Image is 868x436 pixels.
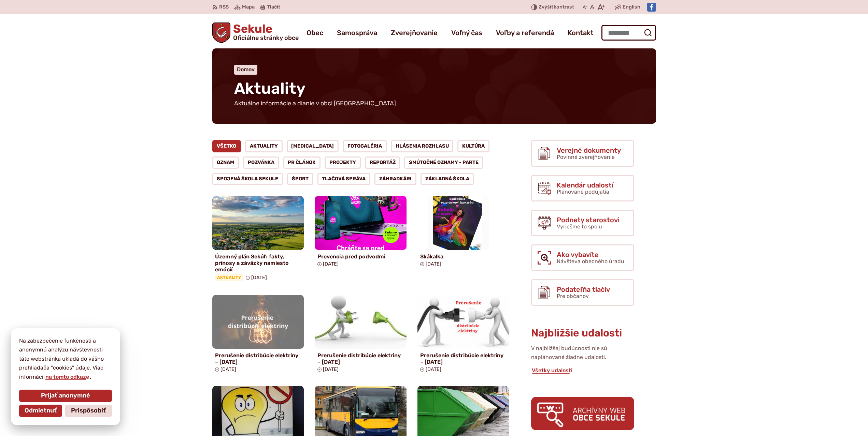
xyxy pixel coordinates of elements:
[420,253,507,260] h4: Skákalka
[230,23,299,41] span: Sekule
[234,79,305,98] span: Aktuality
[557,223,602,230] span: Vyriešme to spolu
[212,196,304,284] a: Územný plán Sekúľ: fakty, prínosy a záväzky namiesto emócií Aktuality [DATE]
[25,407,57,415] span: Odmietnuť
[41,392,90,400] span: Prijať anonymné
[531,367,573,374] a: Všetky udalosti
[531,175,634,201] a: Kalendár udalostí Plánované podujatia
[557,258,624,265] span: Návšteva obecného úradu
[457,140,489,152] a: Kultúra
[391,140,454,152] a: Hlásenia rozhlasu
[557,154,615,160] span: Povinné zverejňovanie
[245,140,283,152] a: Aktuality
[325,156,361,169] a: Projekty
[343,140,387,152] a: Fotogaléria
[420,352,507,365] h4: Prerušenie distribúcie elektriny – [DATE]
[531,140,634,167] a: Verejné dokumenty Povinné zverejňovanie
[417,196,509,270] a: Skákalka [DATE]
[531,397,634,430] img: archiv.png
[215,274,243,281] span: Aktuality
[391,23,438,42] a: Zverejňovanie
[212,22,231,43] img: Prejsť na domovskú stránku
[233,35,299,41] span: Oficiálne stránky obce
[215,253,301,273] h4: Územný plán Sekúľ: fakty, prínosy a záväzky namiesto emócií
[557,216,620,224] span: Podnety starostovi
[317,352,404,365] h4: Prerušenie distribúcie elektriny – [DATE]
[531,279,634,306] a: Podateľňa tlačív Pre občanov
[215,352,301,365] h4: Prerušenie distribúcie elektriny – [DATE]
[317,253,404,260] h4: Prevencia pred podvodmi
[568,23,594,42] a: Kontakt
[531,244,634,271] a: Ako vybavíte Návšteva obecného úradu
[212,156,239,169] a: Oznam
[19,336,112,381] p: Na zabezpečenie funkčnosti a anonymnú analýzu návštevnosti táto webstránka ukladá do vášho prehli...
[65,405,112,417] button: Prispôsobiť
[323,366,339,372] span: [DATE]
[557,251,624,258] span: Ako vybavíte
[539,4,574,10] span: kontrast
[19,405,62,417] button: Odmietnuť
[621,3,642,11] a: English
[307,23,323,42] a: Obec
[212,295,304,375] a: Prerušenie distribúcie elektriny – [DATE] [DATE]
[212,173,283,185] a: Spojená škola Sekule
[219,3,229,11] span: RSS
[287,173,313,185] a: Šport
[45,374,90,380] a: na tomto odkaze
[315,196,407,270] a: Prevencia pred podvodmi [DATE]
[623,3,640,11] span: English
[317,173,371,185] a: Tlačová správa
[251,275,267,281] span: [DATE]
[212,140,241,152] a: Všetko
[243,156,279,169] a: Pozvánka
[287,140,339,152] a: [MEDICAL_DATA]
[426,261,441,267] span: [DATE]
[557,181,613,189] span: Kalendár udalostí
[220,366,236,372] span: [DATE]
[557,286,610,293] span: Podateľňa tlačív
[426,366,441,372] span: [DATE]
[421,173,474,185] a: Základná škola
[212,22,299,43] a: Logo Sekule, prejsť na domovskú stránku.
[19,390,112,402] button: Prijať anonymné
[234,100,398,107] p: Aktuálne informácie a dianie v obci [GEOGRAPHIC_DATA].
[647,3,656,12] img: Prejsť na Facebook stránku
[337,23,377,42] a: Samospráva
[365,156,400,169] a: Reportáž
[71,407,106,415] span: Prispôsobiť
[283,156,321,169] a: PR článok
[539,4,554,10] span: Zvýšiť
[531,344,634,362] p: V najbližšej budúcnosti nie sú naplánované žiadne udalosti.
[531,210,634,236] a: Podnety starostovi Vyriešme to spolu
[267,4,280,10] span: Tlačiť
[242,3,255,11] span: Mapa
[315,295,407,375] a: Prerušenie distribúcie elektriny – [DATE] [DATE]
[237,66,255,73] a: Domov
[417,295,509,375] a: Prerušenie distribúcie elektriny – [DATE] [DATE]
[496,23,554,42] a: Voľby a referendá
[531,328,634,339] h3: Najbližšie udalosti
[323,261,339,267] span: [DATE]
[557,147,621,154] span: Verejné dokumenty
[374,173,416,185] a: Záhradkári
[557,189,609,195] span: Plánované podujatia
[557,293,589,299] span: Pre občanov
[404,156,483,169] a: Smútočné oznamy - parte
[451,23,482,42] a: Voľný čas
